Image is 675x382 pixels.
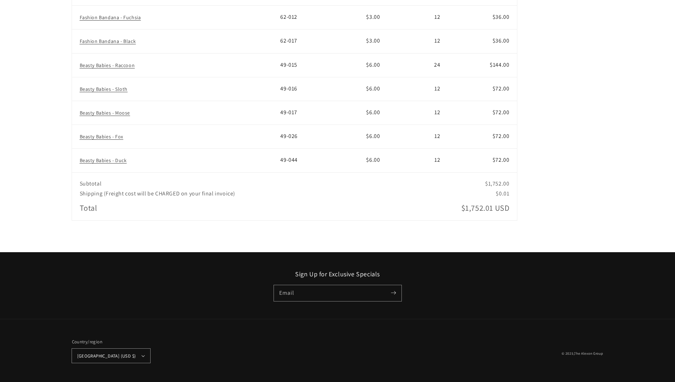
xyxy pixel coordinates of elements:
td: $0.01 [448,189,517,199]
a: The Alexon Group [574,351,603,356]
td: 12 [388,29,448,53]
td: 12 [388,125,448,149]
span: $6.00 [366,109,380,116]
a: Beasty Babies - Fox [80,133,123,140]
td: $72.00 [448,125,517,149]
td: 12 [388,6,448,29]
a: Beasty Babies - Raccoon [80,62,135,68]
td: Shipping (Freight cost will be CHARGED on your final invoice) [72,189,448,199]
small: © 2025, [562,351,603,356]
h2: Country/region [72,338,150,345]
td: $1,752.00 [448,172,517,189]
td: $144.00 [448,53,517,77]
td: 62-012 [280,6,334,29]
td: $72.00 [448,149,517,172]
button: Subscribe [386,285,401,301]
td: 49-017 [280,101,334,125]
td: 49-044 [280,149,334,172]
span: $3.00 [366,37,380,44]
span: $6.00 [366,132,380,140]
h2: Sign Up for Exclusive Specials [72,270,603,278]
td: $1,752.01 USD [388,199,517,220]
td: Subtotal [72,172,448,189]
a: Fashion Bandana - Fuchsia [80,14,141,21]
td: 49-015 [280,53,334,77]
span: $6.00 [366,85,380,92]
td: $36.00 [448,6,517,29]
td: $72.00 [448,101,517,125]
span: $6.00 [366,61,380,68]
a: Beasty Babies - Duck [80,157,127,164]
span: $3.00 [366,13,380,21]
td: 12 [388,101,448,125]
button: [GEOGRAPHIC_DATA] (USD $) [72,349,150,363]
td: 62-017 [280,29,334,53]
td: $72.00 [448,77,517,101]
a: Beasty Babies - Moose [80,110,130,116]
td: 12 [388,77,448,101]
a: Beasty Babies - Sloth [80,86,128,92]
td: 49-016 [280,77,334,101]
td: Total [72,199,388,220]
td: 49-026 [280,125,334,149]
span: $6.00 [366,156,380,164]
td: 12 [388,149,448,172]
td: 24 [388,53,448,77]
td: $36.00 [448,29,517,53]
a: Fashion Bandana - Black [80,38,136,44]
